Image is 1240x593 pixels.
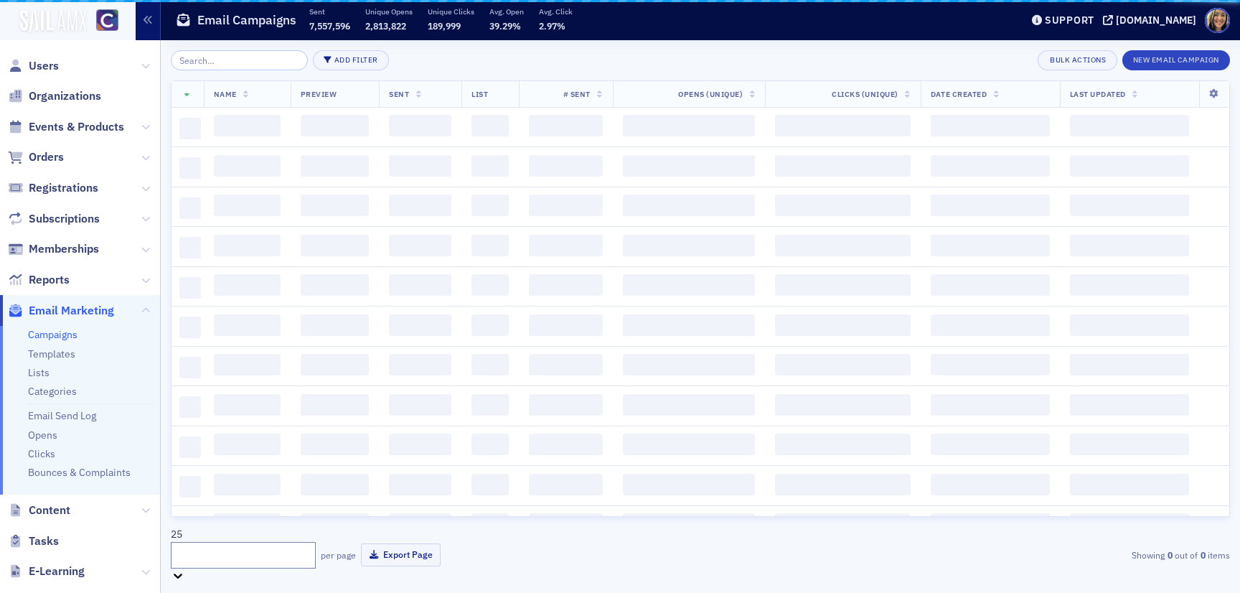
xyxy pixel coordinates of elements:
span: Preview [301,89,337,99]
span: Tasks [29,533,59,549]
span: Name [214,89,237,99]
a: Orders [8,149,64,165]
span: ‌ [179,396,202,418]
a: Tasks [8,533,59,549]
label: per page [321,548,356,561]
span: ‌ [471,354,509,375]
button: Export Page [361,543,441,566]
span: ‌ [529,354,603,375]
span: ‌ [623,155,756,177]
span: ‌ [389,274,451,296]
span: ‌ [214,274,281,296]
span: ‌ [214,354,281,375]
a: New Email Campaign [1122,52,1230,65]
span: ‌ [623,274,756,296]
span: Memberships [29,241,99,257]
span: ‌ [931,155,1050,177]
span: ‌ [623,354,756,375]
span: ‌ [931,354,1050,375]
img: SailAMX [96,9,118,32]
span: ‌ [529,474,603,495]
span: ‌ [529,155,603,177]
span: ‌ [389,354,451,375]
span: ‌ [471,155,509,177]
span: 7,557,596 [309,20,350,32]
span: Profile [1205,8,1230,33]
span: ‌ [389,195,451,216]
span: 39.29% [489,20,521,32]
span: ‌ [623,235,756,256]
a: Templates [28,347,75,360]
span: ‌ [389,394,451,416]
span: ‌ [471,274,509,296]
span: # Sent [563,89,591,99]
h1: Email Campaigns [197,11,296,29]
strong: 0 [1165,548,1175,561]
span: ‌ [1070,274,1189,296]
span: ‌ [179,476,202,498]
p: Avg. Open [489,6,524,17]
span: ‌ [301,274,369,296]
span: Orders [29,149,64,165]
span: ‌ [214,474,281,495]
span: ‌ [471,195,509,216]
span: List [471,89,488,99]
span: ‌ [775,195,910,216]
span: ‌ [529,274,603,296]
span: ‌ [389,115,451,136]
a: Email Marketing [8,303,114,319]
span: ‌ [214,434,281,455]
span: ‌ [623,394,756,416]
span: ‌ [301,155,369,177]
span: ‌ [931,115,1050,136]
p: Unique Clicks [428,6,474,17]
span: ‌ [471,513,509,535]
span: Opens (Unique) [678,89,743,99]
span: ‌ [529,195,603,216]
span: ‌ [931,235,1050,256]
p: Avg. Click [539,6,573,17]
span: ‌ [179,277,202,299]
span: ‌ [1070,513,1189,535]
span: ‌ [301,513,369,535]
span: ‌ [529,513,603,535]
a: Reports [8,272,70,288]
a: Opens [28,429,57,442]
span: ‌ [931,195,1050,216]
span: ‌ [1070,394,1189,416]
span: ‌ [214,195,281,216]
div: [DOMAIN_NAME] [1116,14,1196,27]
a: Content [8,503,70,518]
a: Organizations [8,88,101,104]
span: ‌ [775,314,910,336]
span: Last Updated [1070,89,1126,99]
span: 2.97% [539,20,565,32]
span: ‌ [775,434,910,455]
a: Campaigns [28,328,77,341]
span: ‌ [623,115,756,136]
span: ‌ [529,394,603,416]
span: ‌ [301,235,369,256]
span: ‌ [775,115,910,136]
span: ‌ [931,394,1050,416]
button: [DOMAIN_NAME] [1103,15,1201,25]
span: Content [29,503,70,518]
span: 2,813,822 [365,20,406,32]
div: Support [1045,14,1094,27]
div: 25 [171,527,316,542]
span: ‌ [214,115,281,136]
span: ‌ [214,235,281,256]
span: ‌ [301,314,369,336]
span: ‌ [179,516,202,538]
span: ‌ [301,394,369,416]
span: ‌ [529,115,603,136]
span: Email Marketing [29,303,114,319]
input: Search… [171,50,308,70]
span: ‌ [214,155,281,177]
span: ‌ [301,354,369,375]
span: ‌ [389,314,451,336]
span: ‌ [471,314,509,336]
span: ‌ [623,314,756,336]
span: ‌ [179,357,202,378]
span: ‌ [931,513,1050,535]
